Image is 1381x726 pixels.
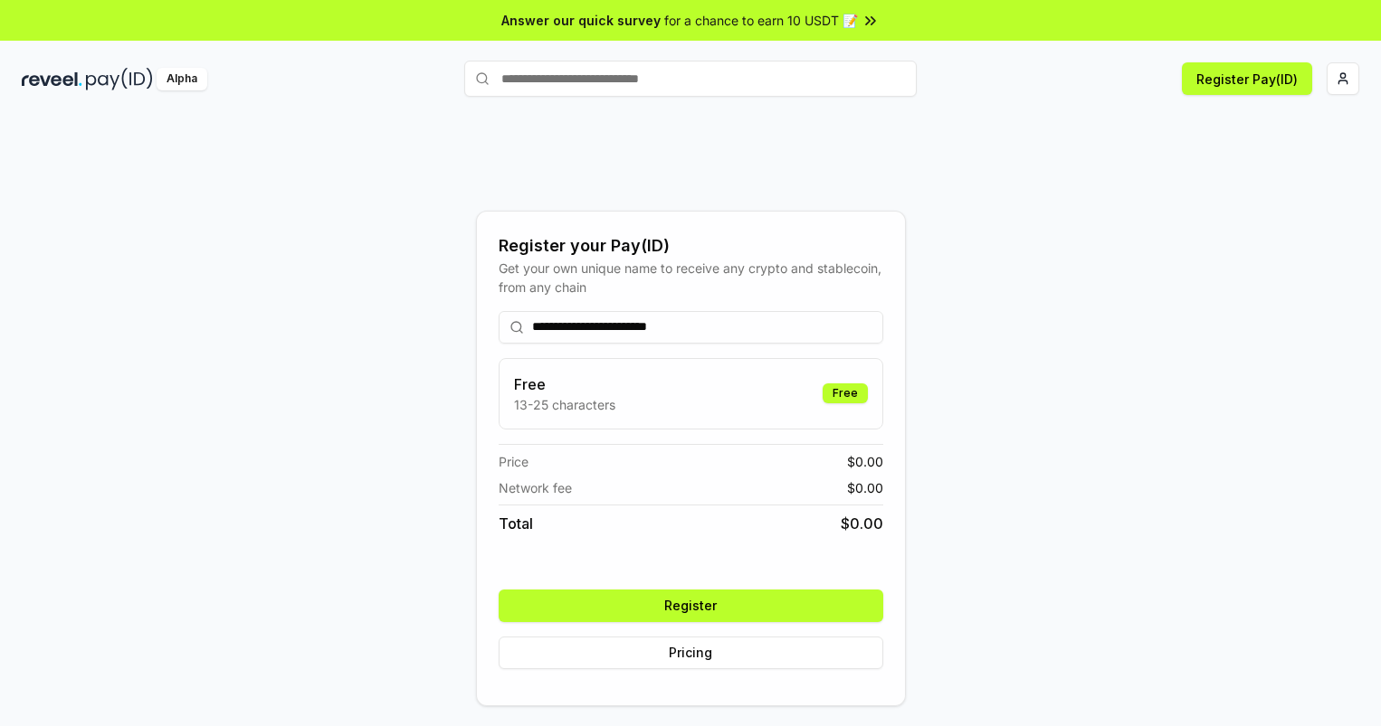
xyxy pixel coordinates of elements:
[501,11,661,30] span: Answer our quick survey
[514,395,615,414] p: 13-25 characters
[847,478,883,497] span: $ 0.00
[499,513,533,534] span: Total
[22,68,82,90] img: reveel_dark
[841,513,883,534] span: $ 0.00
[499,636,883,669] button: Pricing
[1182,62,1312,95] button: Register Pay(ID)
[499,233,883,259] div: Register your Pay(ID)
[514,373,615,395] h3: Free
[499,478,572,497] span: Network fee
[823,383,868,403] div: Free
[157,68,207,90] div: Alpha
[499,589,883,622] button: Register
[847,452,883,471] span: $ 0.00
[499,452,529,471] span: Price
[499,259,883,297] div: Get your own unique name to receive any crypto and stablecoin, from any chain
[664,11,858,30] span: for a chance to earn 10 USDT 📝
[86,68,153,90] img: pay_id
